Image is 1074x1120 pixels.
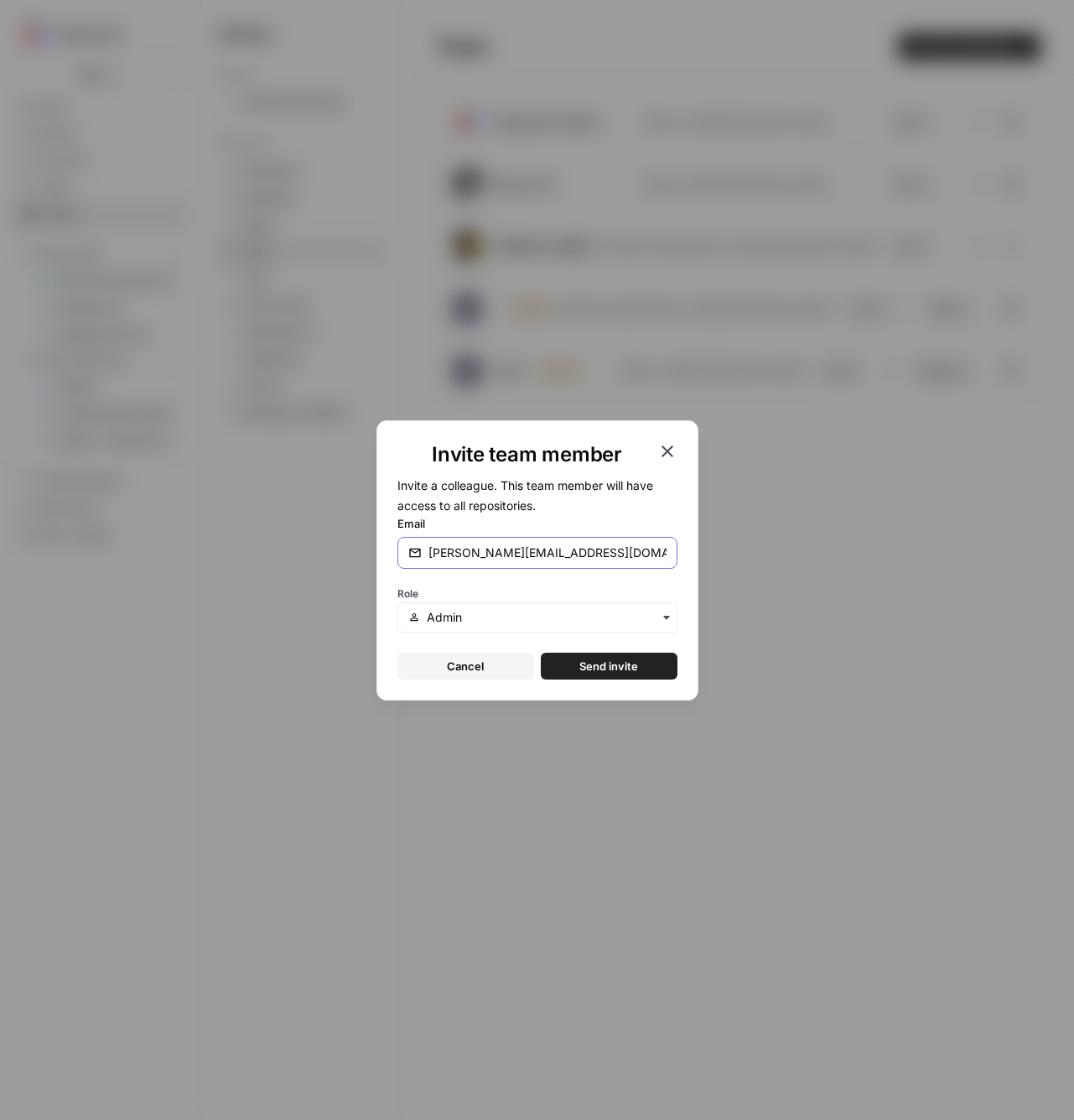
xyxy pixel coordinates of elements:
label: Email [397,515,677,532]
span: Invite a colleague. This team member will have access to all repositories. [397,478,653,513]
button: Cancel [397,653,534,680]
input: email@company.com [428,544,667,561]
span: Send invite [579,658,638,675]
input: Admin [427,609,666,626]
span: Role [397,587,418,600]
button: Send invite [541,653,677,680]
span: Cancel [447,658,484,675]
h1: Invite team member [397,441,657,468]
